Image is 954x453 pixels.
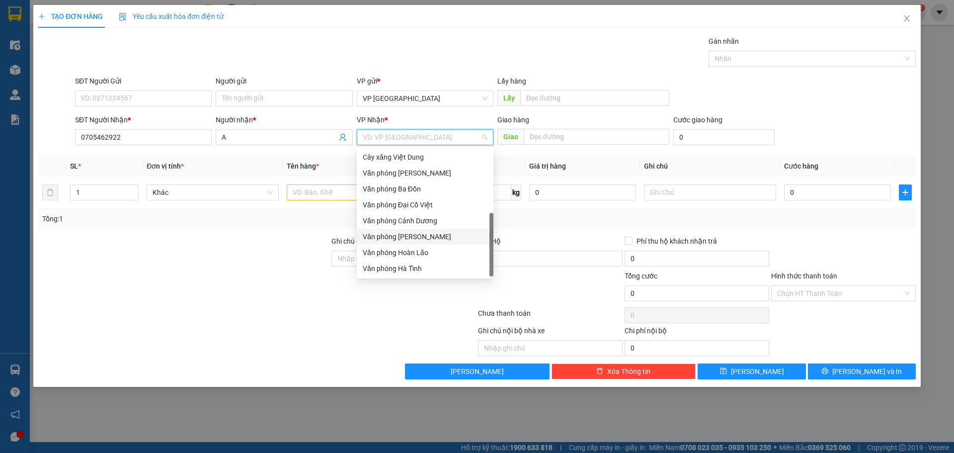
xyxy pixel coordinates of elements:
[339,133,347,141] span: user-add
[363,152,487,163] div: Cây xăng Việt Dung
[625,325,769,340] div: Chi phí nội bộ
[70,162,78,170] span: SL
[640,157,780,176] th: Ghi chú
[497,90,520,106] span: Lấy
[357,197,493,213] div: Văn phòng Đại Cồ Việt
[363,199,487,210] div: Văn phòng Đại Cồ Việt
[357,229,493,245] div: Văn phòng Lý Hòa
[821,367,828,375] span: printer
[38,13,45,20] span: plus
[216,76,352,87] div: Người gửi
[832,366,902,377] span: [PERSON_NAME] và In
[42,184,58,200] button: delete
[405,363,550,379] button: [PERSON_NAME]
[75,76,212,87] div: SĐT Người Gửi
[698,363,805,379] button: save[PERSON_NAME]
[357,261,493,276] div: Văn phòng Hà Tĩnh
[771,272,837,280] label: Hình thức thanh toán
[478,237,501,245] span: Thu Hộ
[497,116,529,124] span: Giao hàng
[363,168,487,179] div: Văn phòng [PERSON_NAME]
[357,213,493,229] div: Văn phòng Cảnh Dương
[497,77,526,85] span: Lấy hàng
[903,14,911,22] span: close
[808,363,916,379] button: printer[PERSON_NAME] và In
[478,340,623,356] input: Nhập ghi chú
[357,76,493,87] div: VP gửi
[357,149,493,165] div: Cây xăng Việt Dung
[520,90,669,106] input: Dọc đường
[893,5,921,33] button: Close
[357,245,493,261] div: Văn phòng Hoàn Lão
[784,162,818,170] span: Cước hàng
[451,366,504,377] span: [PERSON_NAME]
[147,162,184,170] span: Đơn vị tính
[216,114,352,125] div: Người nhận
[497,129,524,145] span: Giao
[477,308,624,325] div: Chưa thanh toán
[899,184,912,200] button: plus
[363,91,487,106] span: VP Mỹ Đình
[673,116,722,124] label: Cước giao hàng
[42,213,368,224] div: Tổng: 1
[363,247,487,258] div: Văn phòng Hoàn Lão
[673,129,775,145] input: Cước giao hàng
[363,231,487,242] div: Văn phòng [PERSON_NAME]
[363,263,487,274] div: Văn phòng Hà Tĩnh
[75,114,212,125] div: SĐT Người Nhận
[357,181,493,197] div: Văn phòng Ba Đồn
[331,251,476,267] input: Ghi chú đơn hàng
[529,184,636,200] input: 0
[363,183,487,194] div: Văn phòng Ba Đồn
[552,363,696,379] button: deleteXóa Thông tin
[899,188,911,196] span: plus
[644,184,776,200] input: Ghi Chú
[331,237,386,245] label: Ghi chú đơn hàng
[731,366,784,377] span: [PERSON_NAME]
[363,215,487,226] div: Văn phòng Cảnh Dương
[287,162,319,170] span: Tên hàng
[153,185,273,200] span: Khác
[511,184,521,200] span: kg
[607,366,650,377] span: Xóa Thông tin
[357,165,493,181] div: Văn phòng Lệ Thủy
[529,162,566,170] span: Giá trị hàng
[478,325,623,340] div: Ghi chú nội bộ nhà xe
[38,12,103,20] span: TẠO ĐƠN HÀNG
[709,37,739,45] label: Gán nhãn
[119,13,127,21] img: icon
[287,184,419,200] input: VD: Bàn, Ghế
[596,367,603,375] span: delete
[625,272,657,280] span: Tổng cước
[119,12,224,20] span: Yêu cầu xuất hóa đơn điện tử
[633,236,721,247] span: Phí thu hộ khách nhận trả
[524,129,669,145] input: Dọc đường
[720,367,727,375] span: save
[357,116,385,124] span: VP Nhận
